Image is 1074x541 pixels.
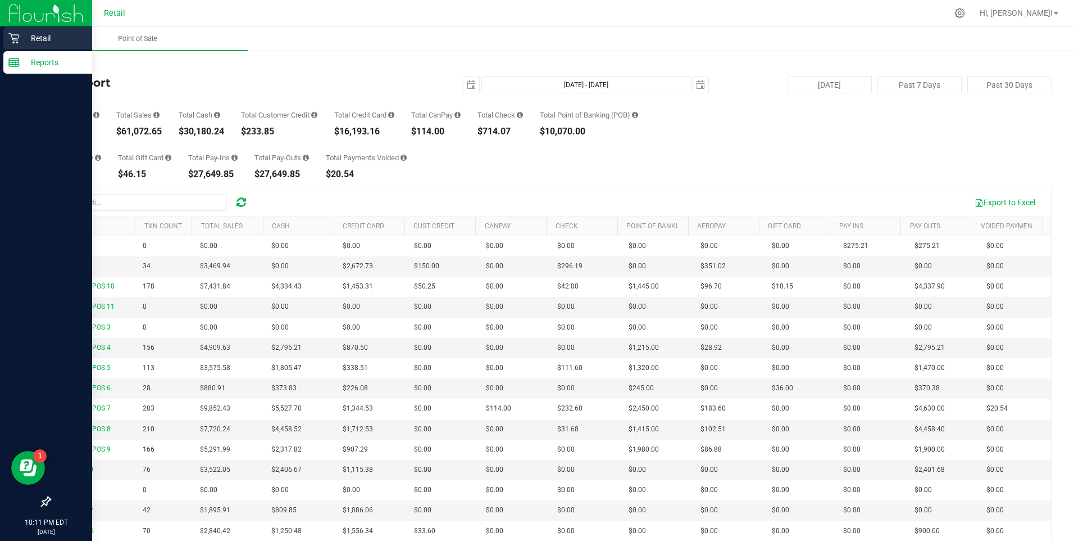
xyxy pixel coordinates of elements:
span: $0.00 [557,444,575,455]
span: $0.00 [414,424,431,435]
span: $0.00 [414,403,431,414]
span: $0.00 [486,485,503,495]
span: 70 [143,526,151,537]
span: $3,522.05 [200,465,230,475]
span: $0.00 [843,363,861,373]
span: $0.00 [914,505,932,516]
span: select [463,77,479,93]
span: $1,805.47 [271,363,302,373]
span: $0.00 [557,465,575,475]
iframe: Resource center [11,451,45,485]
span: $1,215.00 [629,342,659,353]
span: $102.51 [700,424,726,435]
span: $338.51 [343,363,368,373]
span: $20.54 [986,403,1008,414]
span: $275.21 [914,241,940,251]
div: $27,649.85 [254,170,309,179]
span: $1,453.31 [343,281,373,292]
span: $0.00 [843,261,861,272]
span: $0.00 [843,444,861,455]
div: Total Customer Credit [241,111,317,119]
span: $0.00 [414,485,431,495]
span: $351.02 [700,261,726,272]
i: Sum of all successful, non-voided payment transaction amounts using account credit as the payment... [311,111,317,119]
span: 156 [143,342,154,353]
div: Total Payments Voided [326,154,407,161]
span: $2,672.73 [343,261,373,272]
span: $0.00 [914,322,932,333]
inline-svg: Retail [8,33,20,44]
span: $0.00 [414,383,431,394]
span: $0.00 [843,465,861,475]
a: Point of Sale [27,27,248,51]
div: Total CanPay [411,111,461,119]
i: Count of all successful payment transactions, possibly including voids, refunds, and cash-back fr... [93,111,99,119]
div: Total Sales [116,111,162,119]
i: Sum of the successful, non-voided point-of-banking payment transaction amounts, both via payment ... [632,111,638,119]
span: select [693,77,708,93]
span: $0.00 [843,342,861,353]
span: $0.00 [986,383,1004,394]
span: $0.00 [343,241,360,251]
h4: Till Report [49,76,384,89]
span: $1,415.00 [629,424,659,435]
span: $0.00 [486,301,503,312]
span: $0.00 [486,383,503,394]
span: $0.00 [914,261,932,272]
span: $0.00 [986,342,1004,353]
button: [DATE] [788,76,872,93]
span: $1,895.91 [200,505,230,516]
span: $0.00 [486,526,503,537]
span: $0.00 [700,363,718,373]
span: $0.00 [486,465,503,475]
span: $1,250.48 [271,526,302,537]
span: $7,431.84 [200,281,230,292]
span: $0.00 [772,465,789,475]
span: $0.00 [914,485,932,495]
span: $296.19 [557,261,582,272]
span: $0.00 [486,261,503,272]
i: Sum of all successful, non-voided payment transaction amounts using CanPay (as well as manual Can... [454,111,461,119]
span: $0.00 [414,444,431,455]
span: $226.08 [343,383,368,394]
span: $0.00 [200,301,217,312]
i: Sum of all cash pay-outs removed from tills within the date range. [303,154,309,161]
div: $10,070.00 [540,127,638,136]
a: AeroPay [697,222,726,230]
span: $4,909.63 [200,342,230,353]
a: Cash [272,222,290,230]
span: $900.00 [914,526,940,537]
p: Retail [20,31,87,45]
span: $0.00 [557,485,575,495]
span: $33.60 [414,526,435,537]
span: 0 [143,241,147,251]
span: $907.29 [343,444,368,455]
span: $0.00 [557,301,575,312]
span: $232.60 [557,403,582,414]
button: Past 30 Days [967,76,1052,93]
span: $0.00 [486,241,503,251]
span: $0.00 [414,322,431,333]
div: Total Credit Card [334,111,394,119]
span: $0.00 [986,485,1004,495]
p: Reports [20,56,87,69]
div: Manage settings [953,8,967,19]
span: 28 [143,383,151,394]
span: $0.00 [200,485,217,495]
span: $28.92 [700,342,722,353]
span: $4,337.90 [914,281,945,292]
span: $0.00 [700,505,718,516]
span: $245.00 [629,383,654,394]
span: $0.00 [772,363,789,373]
a: Voided Payments [981,222,1040,230]
span: $0.00 [986,281,1004,292]
span: $4,334.43 [271,281,302,292]
span: $0.00 [700,526,718,537]
div: $16,193.16 [334,127,394,136]
span: $0.00 [700,465,718,475]
span: $0.00 [629,261,646,272]
span: $0.00 [843,485,861,495]
span: $2,795.21 [271,342,302,353]
span: $10.15 [772,281,793,292]
span: $5,527.70 [271,403,302,414]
